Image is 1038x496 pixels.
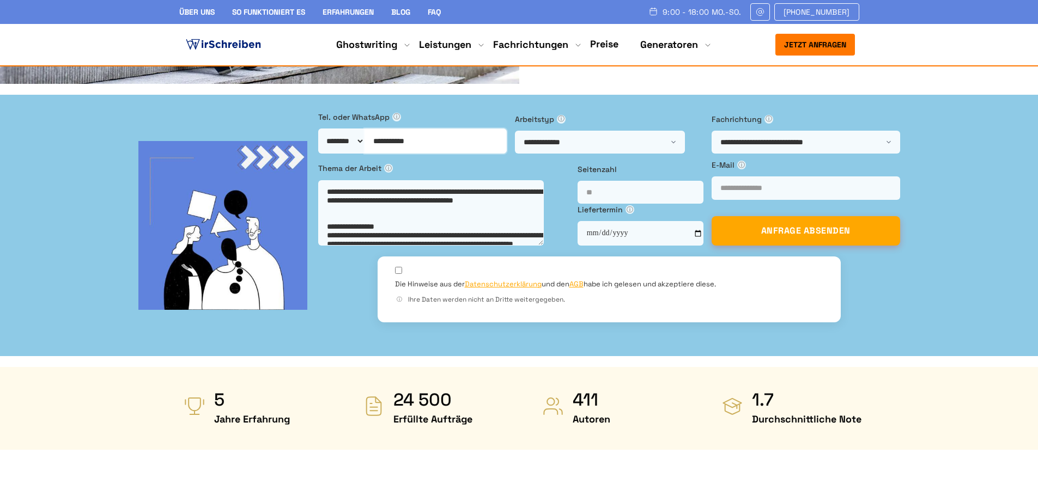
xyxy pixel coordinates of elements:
strong: 411 [573,389,610,411]
a: AGB [569,279,584,289]
a: Preise [590,38,618,50]
span: ⓘ [737,161,746,169]
img: Email [755,8,765,16]
span: ⓘ [395,295,404,304]
label: Fachrichtung [712,113,900,125]
span: Autoren [573,411,610,428]
span: ⓘ [392,113,401,121]
strong: 5 [214,389,290,411]
button: ANFRAGE ABSENDEN [712,216,900,246]
a: Leistungen [419,38,471,51]
span: ⓘ [626,205,634,214]
span: 9:00 - 18:00 Mo.-So. [663,8,742,16]
label: Liefertermin [578,204,703,216]
img: Durchschnittliche Note [721,395,743,417]
label: E-Mail [712,159,900,171]
label: Arbeitstyp [515,113,703,125]
a: Datenschutzerklärung [465,279,542,289]
label: Tel. oder WhatsApp [318,111,507,123]
a: [PHONE_NUMBER] [774,3,859,21]
a: Generatoren [640,38,698,51]
a: Fachrichtungen [493,38,568,51]
img: Schedule [648,7,658,16]
span: Durchschnittliche Note [752,411,861,428]
img: Autoren [542,395,564,417]
span: Jahre Erfahrung [214,411,290,428]
a: Blog [391,7,410,17]
img: logo ghostwriter-österreich [184,36,263,53]
strong: 24 500 [393,389,472,411]
span: [PHONE_NUMBER] [784,8,850,16]
img: Erfüllte Aufträge [363,395,385,417]
a: FAQ [428,7,441,17]
span: ⓘ [557,115,566,124]
img: bg [138,141,307,310]
button: Jetzt anfragen [775,34,855,56]
label: Seitenzahl [578,163,703,175]
span: ⓘ [764,115,773,124]
label: Die Hinweise aus der und den habe ich gelesen und akzeptiere diese. [395,279,716,289]
a: Ghostwriting [336,38,397,51]
label: Thema der Arbeit [318,162,569,174]
span: Erfüllte Aufträge [393,411,472,428]
a: Über uns [179,7,215,17]
strong: 1.7 [752,389,861,411]
a: Erfahrungen [323,7,374,17]
span: ⓘ [384,164,393,173]
a: So funktioniert es [232,7,305,17]
div: Ihre Daten werden nicht an Dritte weitergegeben. [395,295,823,305]
img: Jahre Erfahrung [184,395,205,417]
